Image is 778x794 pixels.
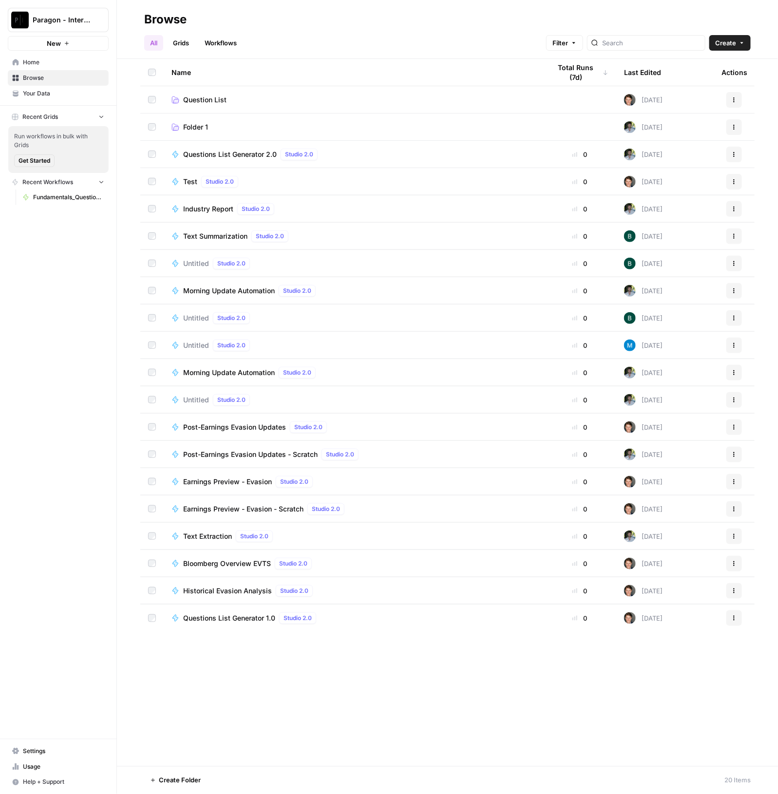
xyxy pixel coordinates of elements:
span: Studio 2.0 [256,232,284,241]
button: Create [709,35,751,51]
img: gzw0xrzbu4v14xxhgg72x2dyvnw7 [624,285,636,297]
div: 0 [551,395,608,405]
a: Morning Update AutomationStudio 2.0 [171,367,535,378]
span: Studio 2.0 [217,314,246,322]
div: 20 Items [724,775,751,785]
span: Fundamentals_Question List [33,193,104,202]
div: 0 [551,450,608,459]
a: Historical Evasion AnalysisStudio 2.0 [171,585,535,597]
a: Earnings Preview - EvasionStudio 2.0 [171,476,535,488]
span: Recent Grids [22,113,58,121]
div: [DATE] [624,585,663,597]
img: qw00ik6ez51o8uf7vgx83yxyzow9 [624,612,636,624]
span: Studio 2.0 [284,614,312,623]
span: Studio 2.0 [217,341,246,350]
div: 0 [551,613,608,623]
div: Last Edited [624,59,661,86]
div: Name [171,59,535,86]
div: [DATE] [624,530,663,542]
div: Total Runs (7d) [551,59,608,86]
div: [DATE] [624,230,663,242]
img: qw00ik6ez51o8uf7vgx83yxyzow9 [624,558,636,569]
span: Get Started [19,156,50,165]
span: Studio 2.0 [283,368,311,377]
div: [DATE] [624,176,663,188]
div: 0 [551,177,608,187]
div: 0 [551,559,608,568]
a: Morning Update AutomationStudio 2.0 [171,285,535,297]
div: [DATE] [624,367,663,378]
span: Earnings Preview - Evasion [183,477,272,487]
img: qw00ik6ez51o8uf7vgx83yxyzow9 [624,421,636,433]
span: Studio 2.0 [280,477,308,486]
img: c0rfybo51k26pugaisgq14w9tpxb [624,312,636,324]
span: Morning Update Automation [183,286,275,296]
a: UntitledStudio 2.0 [171,258,535,269]
a: Settings [8,743,109,759]
span: Browse [23,74,104,82]
a: TestStudio 2.0 [171,176,535,188]
div: Actions [721,59,747,86]
div: [DATE] [624,285,663,297]
span: Studio 2.0 [312,505,340,513]
span: Folder 1 [183,122,208,132]
div: [DATE] [624,121,663,133]
span: Filter [552,38,568,48]
a: Question List [171,95,535,105]
div: [DATE] [624,449,663,460]
a: UntitledStudio 2.0 [171,340,535,351]
a: Your Data [8,86,109,101]
a: Bloomberg Overview EVTSStudio 2.0 [171,558,535,569]
div: [DATE] [624,476,663,488]
button: Recent Workflows [8,175,109,189]
div: 0 [551,531,608,541]
span: Studio 2.0 [240,532,268,541]
div: Browse [144,12,187,27]
span: Studio 2.0 [217,396,246,404]
button: Get Started [14,154,55,167]
a: Text ExtractionStudio 2.0 [171,530,535,542]
span: Text Extraction [183,531,232,541]
span: Bloomberg Overview EVTS [183,559,271,568]
div: 0 [551,504,608,514]
img: gzw0xrzbu4v14xxhgg72x2dyvnw7 [624,530,636,542]
span: Post-Earnings Evasion Updates [183,422,286,432]
button: Recent Grids [8,110,109,124]
input: Search [602,38,701,48]
span: Paragon - Internal Usage [33,15,92,25]
div: 0 [551,340,608,350]
span: Studio 2.0 [283,286,311,295]
a: Text SummarizationStudio 2.0 [171,230,535,242]
img: qw00ik6ez51o8uf7vgx83yxyzow9 [624,94,636,106]
img: gzw0xrzbu4v14xxhgg72x2dyvnw7 [624,367,636,378]
div: [DATE] [624,558,663,569]
span: Untitled [183,340,209,350]
span: Question List [183,95,227,105]
a: Industry ReportStudio 2.0 [171,203,535,215]
a: Questions List Generator 2.0Studio 2.0 [171,149,535,160]
div: 0 [551,259,608,268]
a: UntitledStudio 2.0 [171,394,535,406]
span: Untitled [183,259,209,268]
a: Earnings Preview - Evasion - ScratchStudio 2.0 [171,503,535,515]
span: Morning Update Automation [183,368,275,378]
div: [DATE] [624,340,663,351]
img: gzw0xrzbu4v14xxhgg72x2dyvnw7 [624,203,636,215]
span: Home [23,58,104,67]
div: 0 [551,368,608,378]
span: Studio 2.0 [326,450,354,459]
a: Workflows [199,35,243,51]
a: Post-Earnings Evasion UpdatesStudio 2.0 [171,421,535,433]
span: Recent Workflows [22,178,73,187]
div: 0 [551,477,608,487]
span: Studio 2.0 [285,150,313,159]
img: qw00ik6ez51o8uf7vgx83yxyzow9 [624,585,636,597]
img: konibmub03x0hqp2fy8ehikfjcod [624,340,636,351]
img: qw00ik6ez51o8uf7vgx83yxyzow9 [624,176,636,188]
div: [DATE] [624,203,663,215]
span: Post-Earnings Evasion Updates - Scratch [183,450,318,459]
span: Studio 2.0 [280,586,308,595]
span: New [47,38,61,48]
a: All [144,35,163,51]
span: Create [715,38,736,48]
